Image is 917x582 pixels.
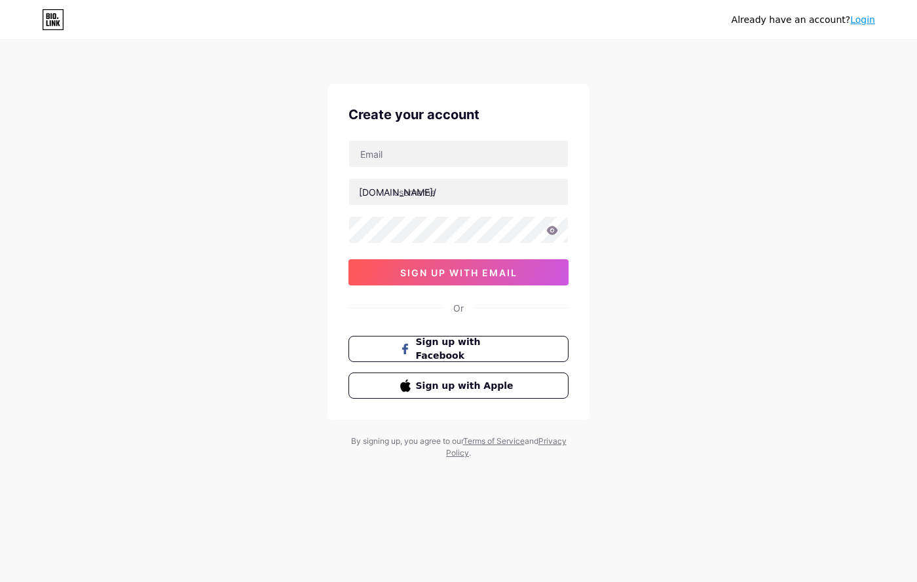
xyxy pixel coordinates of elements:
[463,436,525,446] a: Terms of Service
[348,336,569,362] button: Sign up with Facebook
[732,13,875,27] div: Already have an account?
[850,14,875,25] a: Login
[400,267,517,278] span: sign up with email
[416,379,517,393] span: Sign up with Apple
[348,373,569,399] button: Sign up with Apple
[359,185,436,199] div: [DOMAIN_NAME]/
[347,435,570,459] div: By signing up, you agree to our and .
[416,335,517,363] span: Sign up with Facebook
[348,105,569,124] div: Create your account
[349,179,568,205] input: username
[348,259,569,285] button: sign up with email
[349,141,568,167] input: Email
[453,301,464,315] div: Or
